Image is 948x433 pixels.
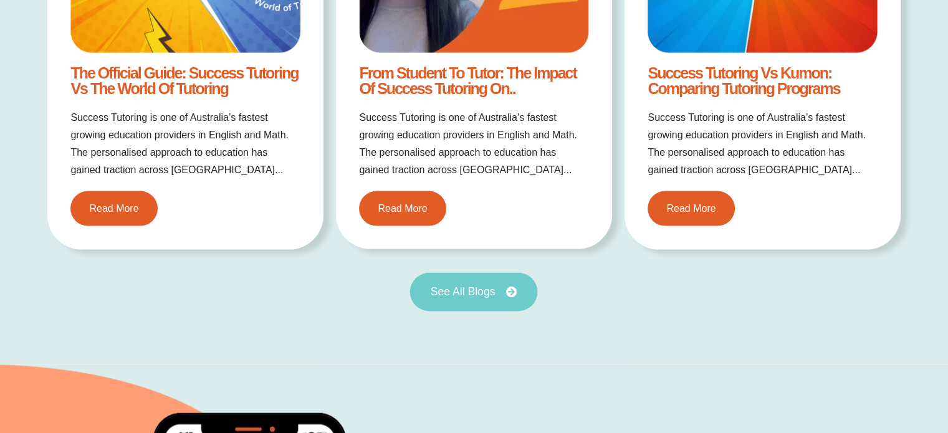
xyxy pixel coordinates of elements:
[359,64,576,97] a: From Student to Tutor: The Impact of Success Tutoring on..
[378,204,427,214] span: Read More
[666,204,716,214] span: Read More
[89,204,138,214] span: Read More
[359,191,446,226] a: Read More
[648,109,877,179] h2: Success Tutoring is one of Australia’s fastest growing education providers in English and Math. T...
[648,191,734,226] a: Read More
[70,109,300,179] h2: Success Tutoring is one of Australia’s fastest growing education providers in English and Math. T...
[648,64,840,97] a: Success Tutoring vs Kumon: Comparing Tutoring Programs
[70,64,298,97] a: The Official Guide: Success Tutoring vs The World of Tutoring
[359,109,588,179] h2: Success Tutoring is one of Australia’s fastest growing education providers in English and Math. T...
[410,273,538,312] a: See All Blogs
[740,293,948,433] iframe: Chat Widget
[431,287,496,298] span: See All Blogs
[70,191,157,226] a: Read More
